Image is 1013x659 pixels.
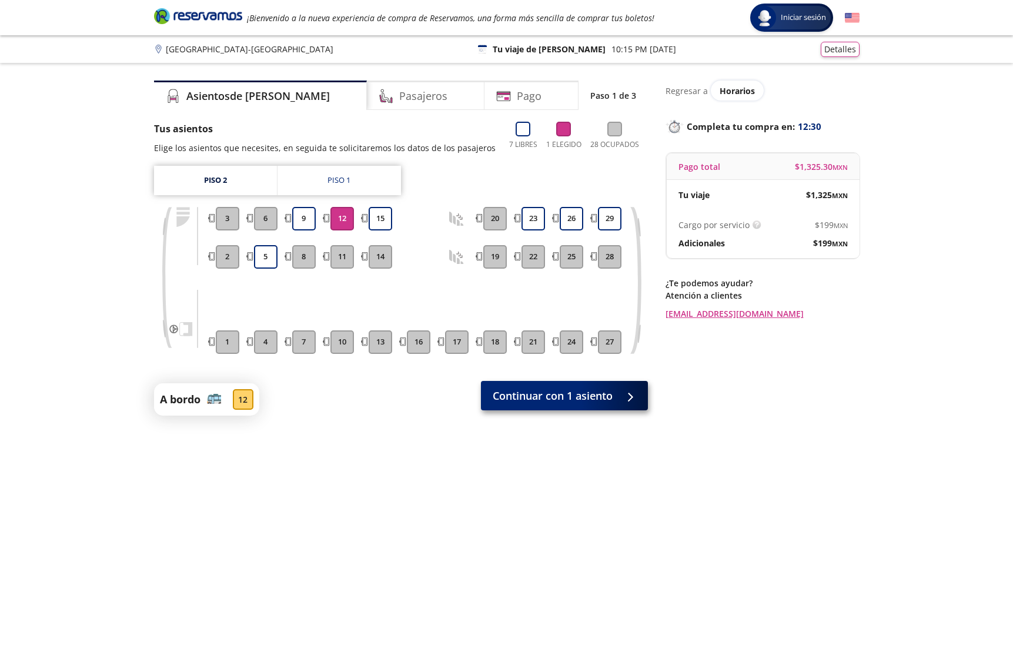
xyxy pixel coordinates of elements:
[483,245,507,269] button: 19
[327,175,350,186] div: Piso 1
[292,330,316,354] button: 7
[560,245,583,269] button: 25
[666,81,860,101] div: Regresar a ver horarios
[678,219,750,231] p: Cargo por servicio
[945,591,1001,647] iframe: Messagebird Livechat Widget
[832,191,848,200] small: MXN
[186,88,330,104] h4: Asientos de [PERSON_NAME]
[445,330,469,354] button: 17
[166,43,333,55] p: [GEOGRAPHIC_DATA] - [GEOGRAPHIC_DATA]
[233,389,253,410] div: 12
[521,245,545,269] button: 22
[776,12,831,24] span: Iniciar sesión
[483,330,507,354] button: 18
[598,330,621,354] button: 27
[160,392,200,407] p: A bordo
[795,160,848,173] span: $ 1,325.30
[666,85,708,97] p: Regresar a
[216,245,239,269] button: 2
[254,330,278,354] button: 4
[369,207,392,230] button: 15
[330,207,354,230] button: 12
[521,330,545,354] button: 21
[590,89,636,102] p: Paso 1 de 3
[216,207,239,230] button: 3
[678,160,720,173] p: Pago total
[521,207,545,230] button: 23
[407,330,430,354] button: 16
[493,388,613,404] span: Continuar con 1 asiento
[493,43,606,55] p: Tu viaje de [PERSON_NAME]
[560,207,583,230] button: 26
[254,207,278,230] button: 6
[330,245,354,269] button: 11
[254,245,278,269] button: 5
[813,237,848,249] span: $ 199
[154,142,496,154] p: Elige los asientos que necesites, en seguida te solicitaremos los datos de los pasajeros
[678,189,710,201] p: Tu viaje
[509,139,537,150] p: 7 Libres
[247,12,654,24] em: ¡Bienvenido a la nueva experiencia de compra de Reservamos, una forma más sencilla de comprar tus...
[666,307,860,320] a: [EMAIL_ADDRESS][DOMAIN_NAME]
[154,7,242,25] i: Brand Logo
[845,11,860,25] button: English
[678,237,725,249] p: Adicionales
[834,221,848,230] small: MXN
[216,330,239,354] button: 1
[546,139,581,150] p: 1 Elegido
[481,381,648,410] button: Continuar con 1 asiento
[806,189,848,201] span: $ 1,325
[369,330,392,354] button: 13
[154,122,496,136] p: Tus asientos
[666,289,860,302] p: Atención a clientes
[560,330,583,354] button: 24
[598,207,621,230] button: 29
[821,42,860,57] button: Detalles
[292,207,316,230] button: 9
[154,166,277,195] a: Piso 2
[611,43,676,55] p: 10:15 PM [DATE]
[598,245,621,269] button: 28
[369,245,392,269] button: 14
[483,207,507,230] button: 20
[815,219,848,231] span: $ 199
[292,245,316,269] button: 8
[798,120,821,133] span: 12:30
[590,139,639,150] p: 28 Ocupados
[154,7,242,28] a: Brand Logo
[833,163,848,172] small: MXN
[278,166,401,195] a: Piso 1
[666,118,860,135] p: Completa tu compra en :
[720,85,755,96] span: Horarios
[330,330,354,354] button: 10
[666,277,860,289] p: ¿Te podemos ayudar?
[517,88,541,104] h4: Pago
[832,239,848,248] small: MXN
[399,88,447,104] h4: Pasajeros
